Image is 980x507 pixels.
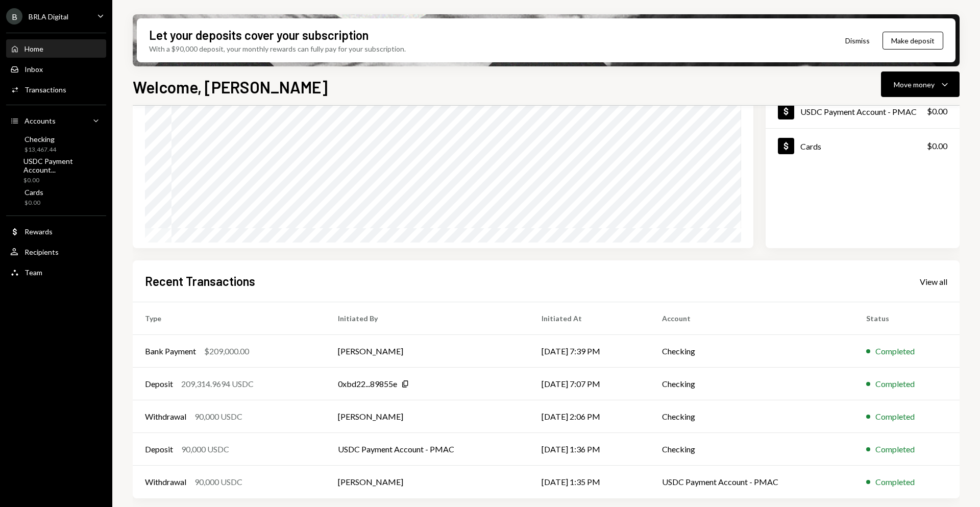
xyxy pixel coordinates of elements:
[6,243,106,261] a: Recipients
[800,141,821,151] div: Cards
[23,157,102,174] div: USDC Payment Account...
[529,302,650,335] th: Initiated At
[24,135,56,143] div: Checking
[326,466,530,498] td: [PERSON_NAME]
[650,400,854,433] td: Checking
[927,105,947,117] div: $0.00
[875,378,915,390] div: Completed
[24,85,66,94] div: Transactions
[145,476,186,488] div: Withdrawal
[24,227,53,236] div: Rewards
[875,443,915,455] div: Completed
[6,158,106,183] a: USDC Payment Account...$0.00
[875,345,915,357] div: Completed
[6,132,106,156] a: Checking$13,467.44
[6,263,106,281] a: Team
[24,248,59,256] div: Recipients
[24,65,43,74] div: Inbox
[650,335,854,368] td: Checking
[927,140,947,152] div: $0.00
[29,12,68,21] div: BRLA Digital
[650,368,854,400] td: Checking
[133,302,326,335] th: Type
[194,476,242,488] div: 90,000 USDC
[920,277,947,287] div: View all
[920,276,947,287] a: View all
[6,60,106,78] a: Inbox
[6,222,106,240] a: Rewards
[832,29,883,53] button: Dismiss
[650,433,854,466] td: Checking
[149,43,406,54] div: With a $90,000 deposit, your monthly rewards can fully pay for your subscription.
[650,466,854,498] td: USDC Payment Account - PMAC
[875,411,915,423] div: Completed
[326,302,530,335] th: Initiated By
[326,433,530,466] td: USDC Payment Account - PMAC
[145,411,186,423] div: Withdrawal
[149,27,369,43] div: Let your deposits cover your subscription
[6,111,106,130] a: Accounts
[529,400,650,433] td: [DATE] 2:06 PM
[24,146,56,154] div: $13,467.44
[529,433,650,466] td: [DATE] 1:36 PM
[24,199,43,207] div: $0.00
[326,335,530,368] td: [PERSON_NAME]
[181,443,229,455] div: 90,000 USDC
[881,71,960,97] button: Move money
[145,273,255,289] h2: Recent Transactions
[145,443,173,455] div: Deposit
[529,368,650,400] td: [DATE] 7:07 PM
[883,32,943,50] button: Make deposit
[800,107,917,116] div: USDC Payment Account - PMAC
[338,378,397,390] div: 0xbd22...89855e
[181,378,254,390] div: 209,314.9694 USDC
[6,185,106,209] a: Cards$0.00
[133,77,328,97] h1: Welcome, [PERSON_NAME]
[894,79,935,90] div: Move money
[529,335,650,368] td: [DATE] 7:39 PM
[145,378,173,390] div: Deposit
[529,466,650,498] td: [DATE] 1:35 PM
[650,302,854,335] th: Account
[6,80,106,99] a: Transactions
[24,44,43,53] div: Home
[24,188,43,197] div: Cards
[194,411,242,423] div: 90,000 USDC
[854,302,960,335] th: Status
[326,400,530,433] td: [PERSON_NAME]
[766,94,960,128] a: USDC Payment Account - PMAC$0.00
[24,116,56,125] div: Accounts
[204,345,249,357] div: $209,000.00
[6,39,106,58] a: Home
[145,345,196,357] div: Bank Payment
[766,129,960,163] a: Cards$0.00
[24,268,42,277] div: Team
[6,8,22,25] div: B
[23,176,102,185] div: $0.00
[875,476,915,488] div: Completed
